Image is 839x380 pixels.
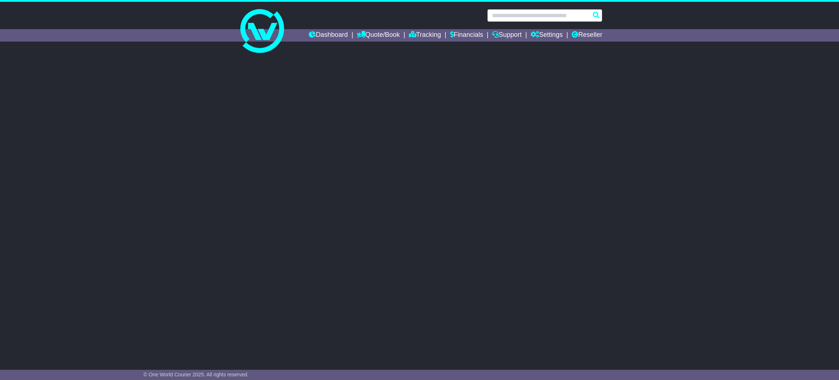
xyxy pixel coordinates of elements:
[531,29,563,42] a: Settings
[450,29,483,42] a: Financials
[357,29,400,42] a: Quote/Book
[572,29,602,42] a: Reseller
[492,29,521,42] a: Support
[409,29,441,42] a: Tracking
[309,29,348,42] a: Dashboard
[143,372,249,377] span: © One World Courier 2025. All rights reserved.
